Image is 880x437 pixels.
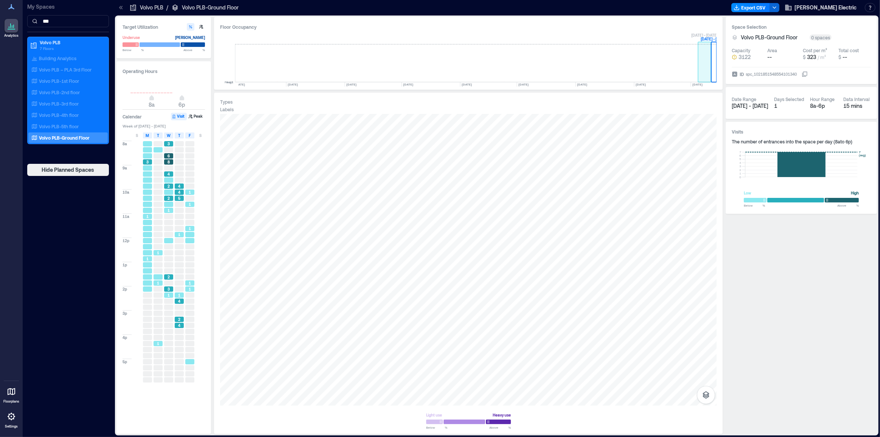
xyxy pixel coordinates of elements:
span: 1 [189,190,191,195]
button: IDspc_1021851548554101340 [802,71,808,77]
span: Below % [744,203,765,208]
div: Date Range [732,96,756,102]
span: 8 [168,159,170,165]
span: 2 [168,196,170,201]
span: [DATE] - [DATE] [732,103,768,109]
tspan: 1 [739,171,741,175]
span: 1 [189,280,191,286]
span: $ [803,54,806,60]
tspan: 2 [739,168,741,172]
button: [PERSON_NAME] Electric [782,2,859,14]
h3: Target Utilization [123,23,205,31]
p: My Spaces [27,3,109,11]
p: / [166,4,168,11]
span: 2 [178,317,180,322]
span: 3 [146,159,149,165]
span: Volvo PLB-Ground Floor [741,34,798,41]
p: Volvo PLB-1st Floor [39,78,79,84]
div: 15 mins [844,102,871,110]
span: Above % [489,425,511,430]
text: [DATE] [518,82,529,86]
p: Volvo PLB-Ground Floor [39,135,90,141]
span: Below % [426,425,447,430]
h3: Space Selection [732,23,871,31]
span: Below % [123,48,144,52]
span: 1 [146,214,149,219]
span: S [136,132,138,138]
p: Settings [5,424,18,429]
div: Area [767,47,777,53]
span: T [157,132,159,138]
span: 2p [123,286,127,292]
p: Volvo PLB-2nd floor [39,89,80,95]
span: 1 [168,292,170,298]
span: 5 [178,196,180,201]
span: 1 [189,202,191,207]
span: 1 [157,250,159,255]
span: 9a [123,165,127,171]
tspan: 3 [739,164,741,168]
p: Building Analytics [39,55,76,61]
button: 3122 [732,53,764,61]
div: 8a - 6p [810,102,838,110]
p: Volvo PLB – PLA 3rd Floor [39,67,92,73]
span: 1 [146,256,149,261]
tspan: 5 [739,157,741,161]
span: [PERSON_NAME] Electric [795,4,857,11]
div: Floor Occupancy [220,23,717,31]
button: Hide Planned Spaces [27,164,109,176]
div: Capacity [732,47,750,53]
div: Total cost [838,47,859,53]
span: Above % [837,203,859,208]
text: [DATE] [692,82,703,86]
span: -- [843,54,847,60]
span: 1 [189,286,191,292]
span: 1 [168,208,170,213]
span: Week of [DATE] - [DATE] [123,123,205,129]
div: The number of entrances into the space per day ( 8a to 6p ) [732,138,871,145]
div: 1 [774,102,804,110]
span: 3 [168,286,170,292]
p: 7 Floors [40,45,103,51]
div: Light use [426,411,442,419]
div: Heavy use [493,411,511,419]
span: 1 [157,280,159,286]
span: T [178,132,180,138]
span: 5p [123,359,127,364]
text: [DATE] [288,82,298,86]
span: 2 [168,184,170,189]
text: [DATE] [235,82,245,86]
tspan: 4 [739,161,741,165]
span: 12p [123,238,129,243]
span: 6 [168,153,170,159]
span: 8a [149,101,155,108]
span: 4p [123,335,127,340]
button: $ 323 / m² [803,53,835,61]
button: Peak [188,113,205,120]
div: Data Interval [844,96,870,102]
span: 3 [168,141,170,146]
span: 4 [178,190,180,195]
span: -- [767,54,772,60]
span: 1 [178,292,180,298]
div: spc_1021851548554101340 [745,70,798,78]
div: Hour Range [810,96,835,102]
span: 6p [179,101,185,108]
div: Cost per m² [803,47,827,53]
p: Volvo PLB-5th floor [39,123,79,129]
span: 1 [157,341,159,346]
span: 2 [168,274,170,280]
h3: Visits [732,128,871,135]
text: [DATE] [636,82,646,86]
div: Types [220,99,233,105]
h3: Operating Hours [123,67,205,75]
span: 1 [178,232,180,237]
span: S [199,132,202,138]
span: 4 [178,299,180,304]
div: [PERSON_NAME] [175,34,205,41]
span: M [146,132,149,138]
tspan: 0 [739,175,741,179]
div: 0 spaces [810,34,832,40]
text: [DATE] [577,82,587,86]
text: [DATE] [346,82,357,86]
